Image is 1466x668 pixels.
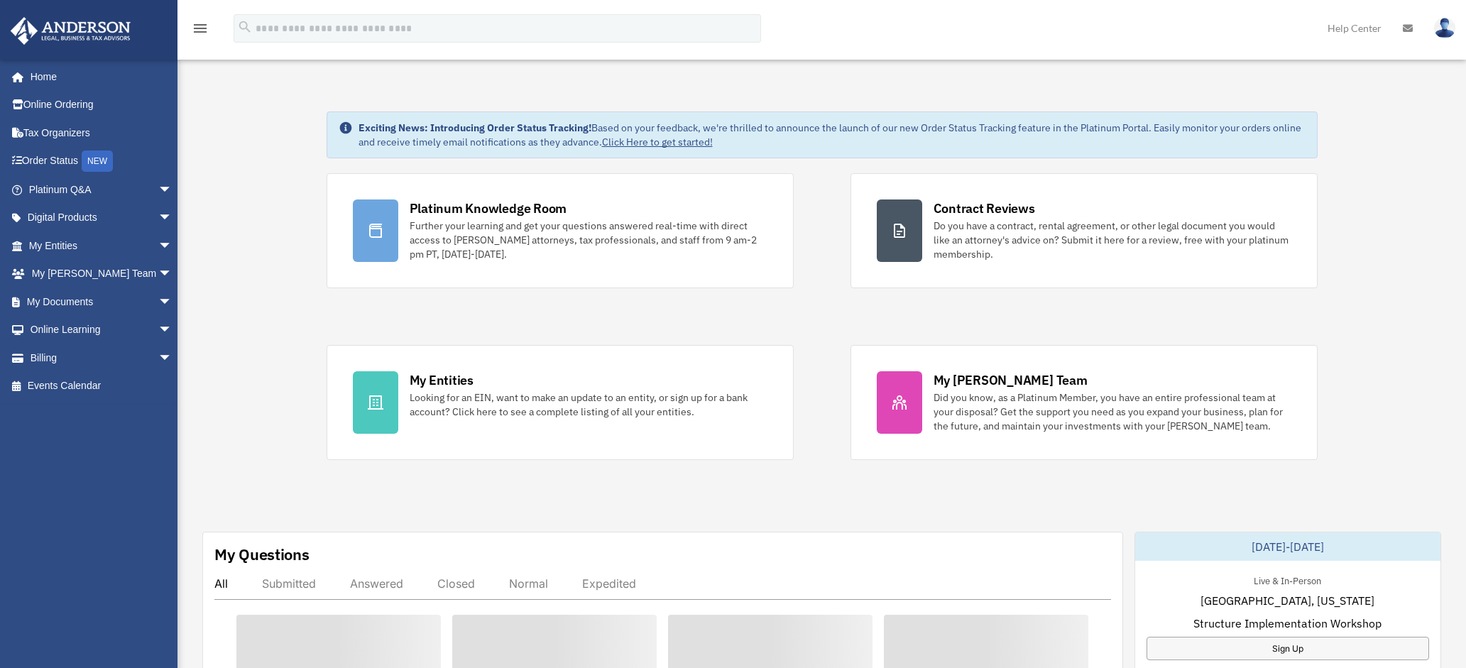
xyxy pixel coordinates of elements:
[1147,637,1429,660] a: Sign Up
[6,17,135,45] img: Anderson Advisors Platinum Portal
[850,173,1318,288] a: Contract Reviews Do you have a contract, rental agreement, or other legal document you would like...
[262,576,316,591] div: Submitted
[934,219,1291,261] div: Do you have a contract, rental agreement, or other legal document you would like an attorney's ad...
[437,576,475,591] div: Closed
[10,147,194,176] a: Order StatusNEW
[359,121,1306,149] div: Based on your feedback, we're thrilled to announce the launch of our new Order Status Tracking fe...
[158,231,187,261] span: arrow_drop_down
[158,204,187,233] span: arrow_drop_down
[327,345,794,460] a: My Entities Looking for an EIN, want to make an update to an entity, or sign up for a bank accoun...
[602,136,713,148] a: Click Here to get started!
[1242,572,1333,587] div: Live & In-Person
[214,544,310,565] div: My Questions
[158,344,187,373] span: arrow_drop_down
[10,288,194,316] a: My Documentsarrow_drop_down
[237,19,253,35] i: search
[1193,615,1382,632] span: Structure Implementation Workshop
[582,576,636,591] div: Expedited
[1434,18,1455,38] img: User Pic
[10,62,187,91] a: Home
[934,390,1291,433] div: Did you know, as a Platinum Member, you have an entire professional team at your disposal? Get th...
[410,390,767,419] div: Looking for an EIN, want to make an update to an entity, or sign up for a bank account? Click her...
[10,316,194,344] a: Online Learningarrow_drop_down
[934,199,1035,217] div: Contract Reviews
[10,91,194,119] a: Online Ordering
[10,231,194,260] a: My Entitiesarrow_drop_down
[10,175,194,204] a: Platinum Q&Aarrow_drop_down
[214,576,228,591] div: All
[410,199,567,217] div: Platinum Knowledge Room
[10,119,194,147] a: Tax Organizers
[850,345,1318,460] a: My [PERSON_NAME] Team Did you know, as a Platinum Member, you have an entire professional team at...
[10,344,194,372] a: Billingarrow_drop_down
[934,371,1088,389] div: My [PERSON_NAME] Team
[192,25,209,37] a: menu
[158,175,187,204] span: arrow_drop_down
[10,260,194,288] a: My [PERSON_NAME] Teamarrow_drop_down
[410,219,767,261] div: Further your learning and get your questions answered real-time with direct access to [PERSON_NAM...
[192,20,209,37] i: menu
[327,173,794,288] a: Platinum Knowledge Room Further your learning and get your questions answered real-time with dire...
[10,372,194,400] a: Events Calendar
[10,204,194,232] a: Digital Productsarrow_drop_down
[509,576,548,591] div: Normal
[82,150,113,172] div: NEW
[350,576,403,591] div: Answered
[410,371,474,389] div: My Entities
[1135,532,1440,561] div: [DATE]-[DATE]
[359,121,591,134] strong: Exciting News: Introducing Order Status Tracking!
[158,316,187,345] span: arrow_drop_down
[158,288,187,317] span: arrow_drop_down
[158,260,187,289] span: arrow_drop_down
[1200,592,1374,609] span: [GEOGRAPHIC_DATA], [US_STATE]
